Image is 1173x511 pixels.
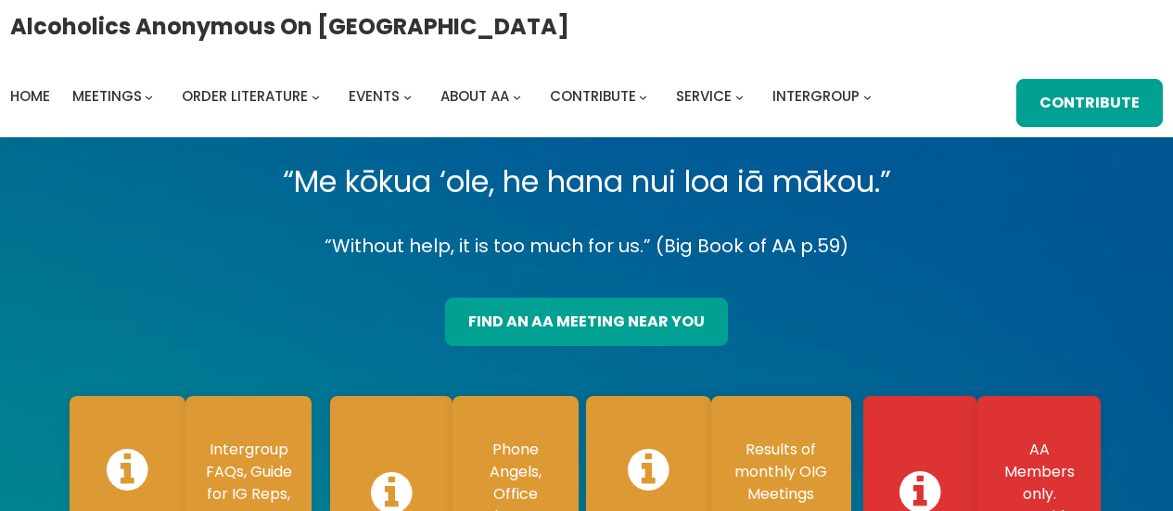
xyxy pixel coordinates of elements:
[550,86,636,106] span: Contribute
[1016,79,1163,127] a: Contribute
[182,86,308,106] span: Order Literature
[772,83,860,109] a: Intergroup
[639,92,647,100] button: Contribute submenu
[445,298,728,346] a: find an aa meeting near you
[735,92,744,100] button: Service submenu
[550,83,636,109] a: Contribute
[145,92,153,100] button: Meetings submenu
[10,86,50,106] span: Home
[349,83,400,109] a: Events
[58,156,1115,208] p: “Me kōkua ‘ole, he hana nui loa iā mākou.”
[863,92,872,100] button: Intergroup submenu
[676,86,732,106] span: Service
[772,86,860,106] span: Intergroup
[72,83,142,109] a: Meetings
[730,439,833,505] p: Results of monthly OIG Meetings
[312,92,320,100] button: Order Literature submenu
[72,86,142,106] span: Meetings
[58,230,1115,262] p: “Without help, it is too much for us.” (Big Book of AA p.59)
[349,86,400,106] span: Events
[440,86,509,106] span: About AA
[10,83,878,109] nav: Intergroup
[676,83,732,109] a: Service
[513,92,521,100] button: About AA submenu
[440,83,509,109] a: About AA
[403,92,412,100] button: Events submenu
[10,83,50,109] a: Home
[10,6,569,46] a: Alcoholics Anonymous on [GEOGRAPHIC_DATA]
